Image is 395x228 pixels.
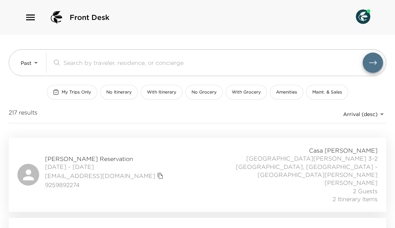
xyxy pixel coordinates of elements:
[226,85,267,100] button: With Grocery
[312,89,342,95] span: Maint. & Sales
[45,163,165,171] span: [DATE] - [DATE]
[185,85,223,100] button: No Grocery
[141,85,182,100] button: With Itinerary
[63,58,363,67] input: Search by traveler, residence, or concierge
[100,85,138,100] button: No Itinerary
[353,187,378,195] span: 2 Guests
[9,108,37,120] span: 217 results
[232,89,261,95] span: With Grocery
[306,85,348,100] button: Maint. & Sales
[155,171,165,181] button: copy primary member email
[45,155,165,163] span: [PERSON_NAME] Reservation
[234,154,378,179] span: [GEOGRAPHIC_DATA][PERSON_NAME] 3-2 [GEOGRAPHIC_DATA], [GEOGRAPHIC_DATA] - [GEOGRAPHIC_DATA][PERSO...
[45,172,155,180] a: [EMAIL_ADDRESS][DOMAIN_NAME]
[356,9,370,24] img: User
[333,195,378,203] span: 2 Itinerary Items
[309,146,378,154] span: Casa [PERSON_NAME]
[70,12,110,22] span: Front Desk
[47,85,97,100] button: My Trips Only
[343,111,378,117] span: Arrival (desc)
[9,138,386,212] a: [PERSON_NAME] Reservation[DATE] - [DATE][EMAIL_ADDRESS][DOMAIN_NAME]copy primary member email9259...
[192,89,217,95] span: No Grocery
[147,89,176,95] span: With Itinerary
[45,181,165,189] span: 9259892274
[270,85,303,100] button: Amenities
[21,60,32,66] span: Past
[325,179,378,187] span: [PERSON_NAME]
[62,89,91,95] span: My Trips Only
[48,9,65,26] img: logo
[106,89,132,95] span: No Itinerary
[276,89,297,95] span: Amenities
